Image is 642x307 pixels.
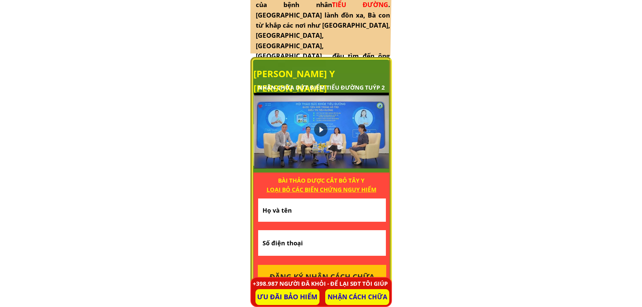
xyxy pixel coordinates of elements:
h3: NHẬN CHỮA DỨT ĐIỂM TIỂU ĐƯỜNG TUÝP 2 [258,83,393,92]
input: Họ và tên [261,198,383,222]
p: NHẬN CÁCH CHỮA [325,289,389,305]
span: TIỂU ĐƯỜNG [332,0,388,9]
span: LOẠI BỎ CÁC BIẾN CHỨNG NGUY HIỂM [267,186,376,193]
input: Số điện thoại [261,230,383,256]
h3: +398.987 NGƯỜI ĐÃ KHỎI - ĐỂ LẠI SĐT TÔI GIÚP [251,279,389,288]
p: ƯU ĐÃI BẢO HIỂM [255,289,319,305]
h3: BÀI THẢO DƯỢC CẮT BỎ TÂY Y [262,176,381,194]
h3: [PERSON_NAME] Y [PERSON_NAME] [253,66,396,95]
